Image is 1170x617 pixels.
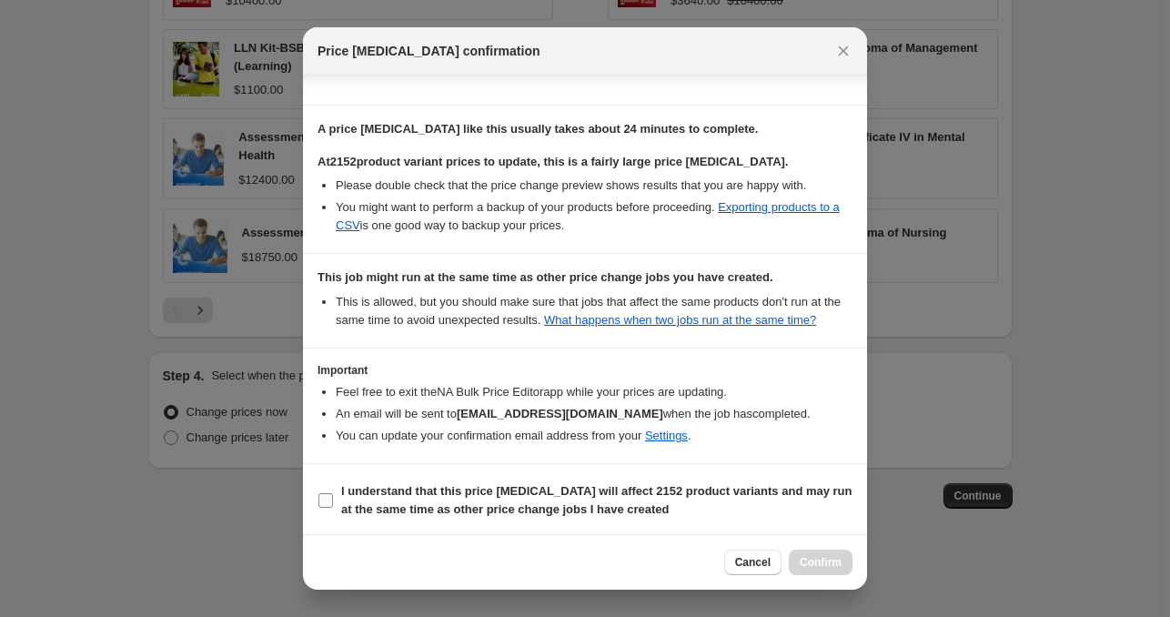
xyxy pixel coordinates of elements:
li: An email will be sent to when the job has completed . [336,405,852,423]
li: This is allowed, but you should make sure that jobs that affect the same products don ' t run at ... [336,293,852,329]
b: I understand that this price [MEDICAL_DATA] will affect 2152 product variants and may run at the ... [341,484,852,516]
a: Settings [645,429,688,442]
a: What happens when two jobs run at the same time? [544,313,816,327]
button: Close [831,38,856,64]
button: Cancel [724,550,782,575]
a: Exporting products to a CSV [336,200,840,232]
span: Cancel [735,555,771,570]
b: [EMAIL_ADDRESS][DOMAIN_NAME] [457,407,663,420]
li: You might want to perform a backup of your products before proceeding. is one good way to backup ... [336,198,852,235]
b: This job might run at the same time as other price change jobs you have created. [318,270,773,284]
li: Feel free to exit the NA Bulk Price Editor app while your prices are updating. [336,383,852,401]
b: A price [MEDICAL_DATA] like this usually takes about 24 minutes to complete. [318,122,758,136]
span: Price [MEDICAL_DATA] confirmation [318,42,540,60]
li: You can update your confirmation email address from your . [336,427,852,445]
li: Please double check that the price change preview shows results that you are happy with. [336,177,852,195]
b: At 2152 product variant prices to update, this is a fairly large price [MEDICAL_DATA]. [318,155,788,168]
h3: Important [318,363,852,378]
